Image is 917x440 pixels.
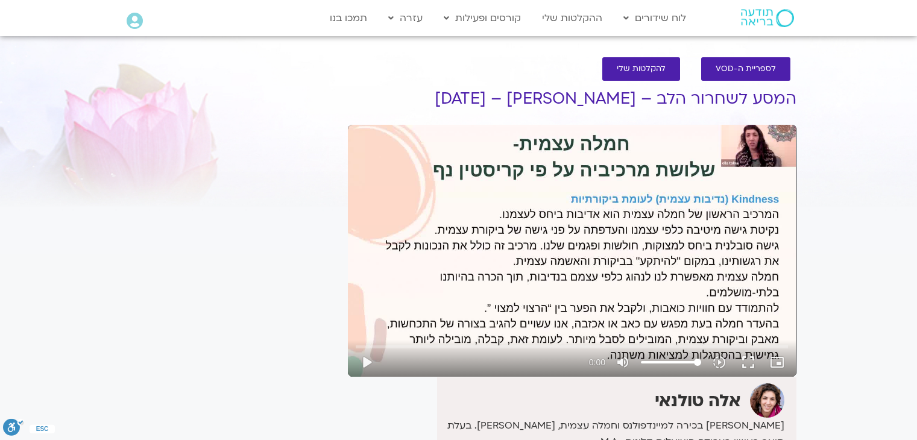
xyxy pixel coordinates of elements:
[655,389,741,412] strong: אלה טולנאי
[438,7,527,30] a: קורסים ופעילות
[382,7,429,30] a: עזרה
[750,383,784,418] img: אלה טולנאי
[701,57,790,81] a: לספריית ה-VOD
[348,90,796,108] h1: המסע לשחרור הלב – [PERSON_NAME] – [DATE]
[741,9,794,27] img: תודעה בריאה
[324,7,373,30] a: תמכו בנו
[617,64,666,74] span: להקלטות שלי
[617,7,692,30] a: לוח שידורים
[716,64,776,74] span: לספריית ה-VOD
[602,57,680,81] a: להקלטות שלי
[536,7,608,30] a: ההקלטות שלי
